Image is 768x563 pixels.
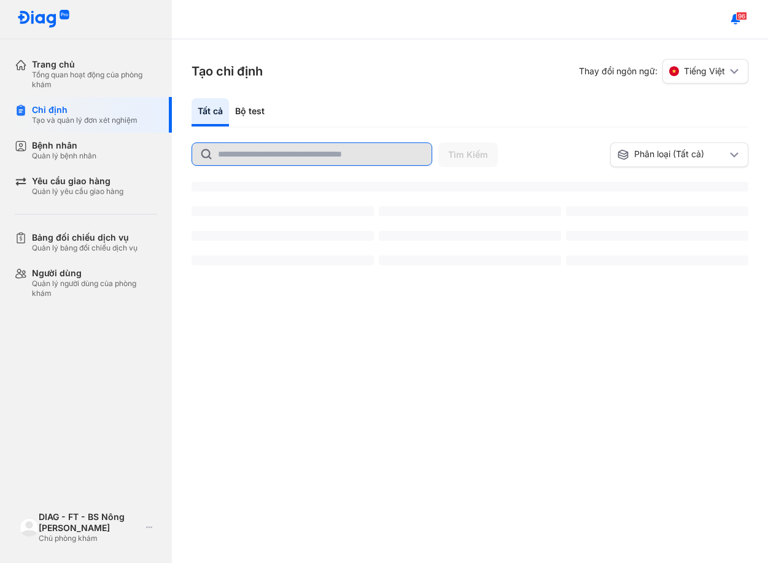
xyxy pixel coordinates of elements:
[379,255,561,265] span: ‌
[32,70,157,90] div: Tổng quan hoạt động của phòng khám
[192,98,229,126] div: Tất cả
[32,104,138,115] div: Chỉ định
[32,151,96,161] div: Quản lý bệnh nhân
[32,140,96,151] div: Bệnh nhân
[32,268,157,279] div: Người dùng
[32,232,138,243] div: Bảng đối chiếu dịch vụ
[32,59,157,70] div: Trang chủ
[566,206,748,216] span: ‌
[438,142,498,167] button: Tìm Kiếm
[32,279,157,298] div: Quản lý người dùng của phòng khám
[192,206,374,216] span: ‌
[192,182,748,192] span: ‌
[579,59,748,83] div: Thay đổi ngôn ngữ:
[192,255,374,265] span: ‌
[39,534,141,543] div: Chủ phòng khám
[17,10,70,29] img: logo
[736,12,747,20] span: 96
[192,63,263,80] h3: Tạo chỉ định
[229,98,271,126] div: Bộ test
[566,255,748,265] span: ‌
[39,511,141,534] div: DIAG - FT - BS Nông [PERSON_NAME]
[32,115,138,125] div: Tạo và quản lý đơn xét nghiệm
[32,243,138,253] div: Quản lý bảng đối chiếu dịch vụ
[379,231,561,241] span: ‌
[379,206,561,216] span: ‌
[192,231,374,241] span: ‌
[20,518,39,537] img: logo
[566,231,748,241] span: ‌
[32,176,123,187] div: Yêu cầu giao hàng
[32,187,123,196] div: Quản lý yêu cầu giao hàng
